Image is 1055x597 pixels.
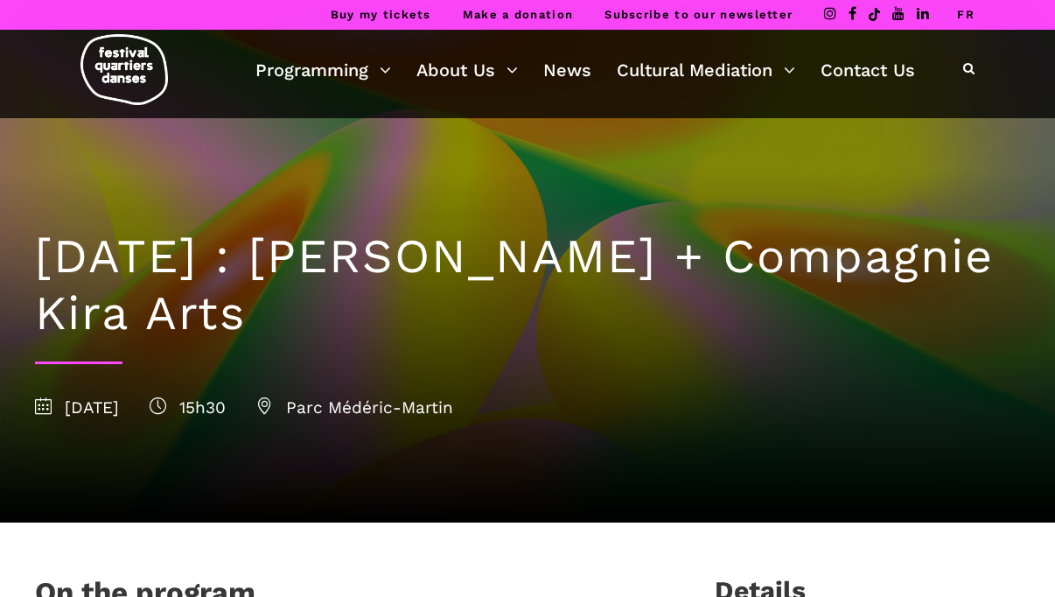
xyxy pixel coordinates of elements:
[821,55,915,85] a: Contact Us
[331,8,431,21] a: Buy my tickets
[957,8,975,21] a: FR
[543,55,591,85] a: News
[150,397,226,418] span: 15h30
[35,228,1020,342] h1: [DATE] : [PERSON_NAME] + Compagnie Kira Arts
[416,55,518,85] a: About Us
[255,55,391,85] a: Programming
[604,8,793,21] a: Subscribe to our newsletter
[256,397,453,418] span: Parc Médéric-Martin
[617,55,795,85] a: Cultural Mediation
[463,8,574,21] a: Make a donation
[35,397,119,418] span: [DATE]
[80,34,168,105] img: logo-fqd-med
